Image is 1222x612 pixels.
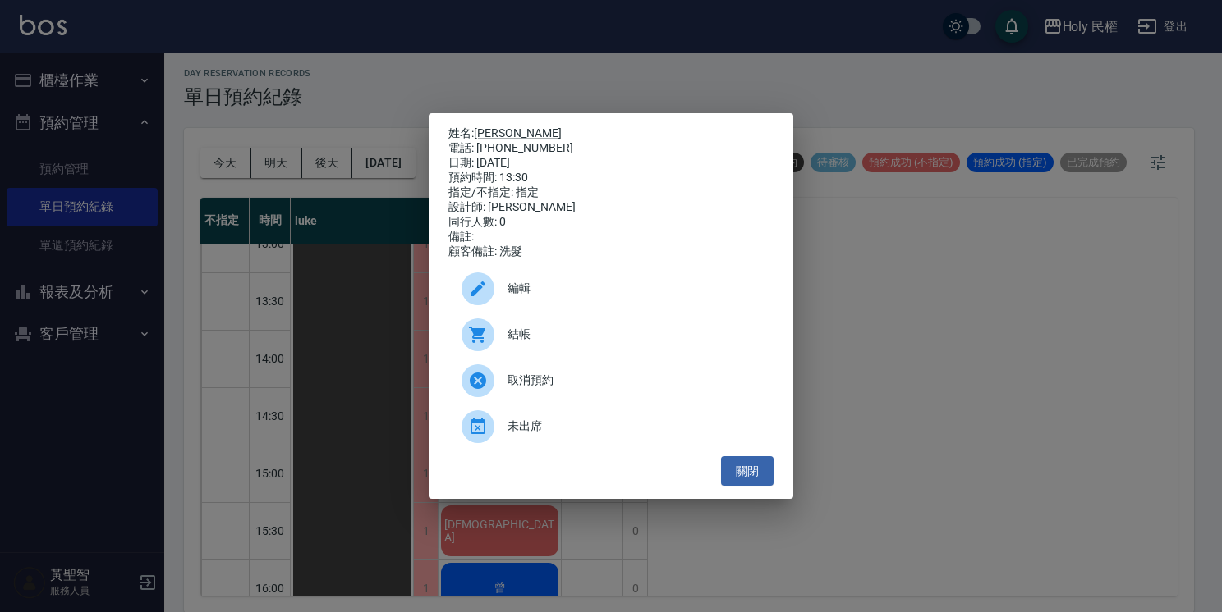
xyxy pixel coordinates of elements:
div: 編輯 [448,266,774,312]
div: 備註: [448,230,774,244]
div: 指定/不指定: 指定 [448,185,774,200]
div: 日期: [DATE] [448,156,774,171]
span: 未出席 [508,418,760,435]
button: 關閉 [721,456,774,486]
p: 姓名: [448,126,774,141]
span: 取消預約 [508,372,760,389]
a: 結帳 [448,312,774,358]
div: 未出席 [448,404,774,450]
div: 同行人數: 0 [448,215,774,230]
div: 顧客備註: 洗髮 [448,244,774,259]
div: 預約時間: 13:30 [448,171,774,185]
span: 編輯 [508,280,760,297]
a: [PERSON_NAME] [474,126,562,139]
div: 設計師: [PERSON_NAME] [448,200,774,215]
div: 電話: [PHONE_NUMBER] [448,141,774,156]
div: 取消預約 [448,358,774,404]
span: 結帳 [508,326,760,343]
